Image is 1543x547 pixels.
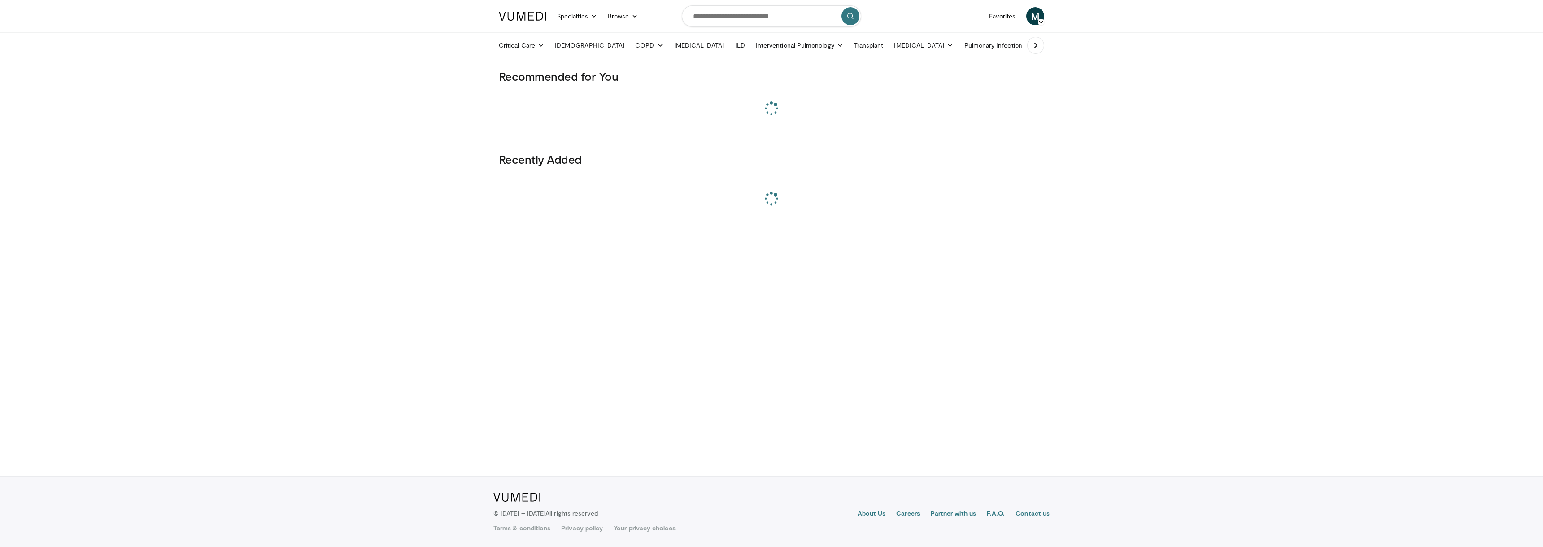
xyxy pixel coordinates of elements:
[669,36,730,54] a: [MEDICAL_DATA]
[896,509,920,520] a: Careers
[545,509,598,517] span: All rights reserved
[602,7,644,25] a: Browse
[549,36,630,54] a: [DEMOGRAPHIC_DATA]
[493,509,598,518] p: © [DATE] – [DATE]
[561,524,603,533] a: Privacy policy
[750,36,849,54] a: Interventional Pulmonology
[858,509,886,520] a: About Us
[499,152,1044,166] h3: Recently Added
[682,5,861,27] input: Search topics, interventions
[493,524,550,533] a: Terms & conditions
[849,36,889,54] a: Transplant
[552,7,602,25] a: Specialties
[959,36,1037,54] a: Pulmonary Infection
[1026,7,1044,25] a: M
[984,7,1021,25] a: Favorites
[493,493,540,502] img: VuMedi Logo
[499,69,1044,83] h3: Recommended for You
[889,36,959,54] a: [MEDICAL_DATA]
[614,524,675,533] a: Your privacy choices
[493,36,549,54] a: Critical Care
[987,509,1005,520] a: F.A.Q.
[1016,509,1050,520] a: Contact us
[730,36,750,54] a: ILD
[931,509,976,520] a: Partner with us
[499,12,546,21] img: VuMedi Logo
[630,36,668,54] a: COPD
